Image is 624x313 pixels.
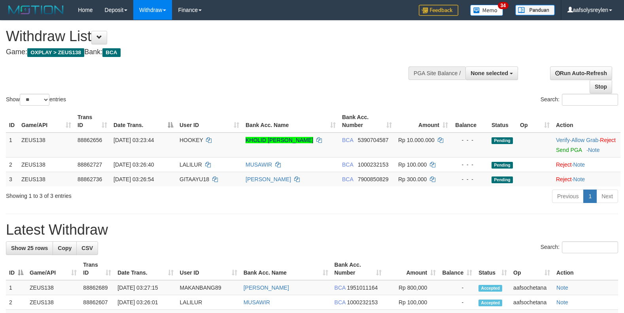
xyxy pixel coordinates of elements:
td: 1 [6,280,26,295]
span: 88862736 [78,176,102,182]
a: Send PGA [556,147,582,153]
td: 88862607 [80,295,114,310]
th: Amount: activate to sort column ascending [385,258,439,280]
span: OXPLAY > ZEUS138 [27,48,84,57]
td: · [553,172,620,186]
th: Op: activate to sort column ascending [510,258,553,280]
span: Rp 100.000 [398,161,427,168]
div: - - - [454,161,485,169]
a: Next [596,190,618,203]
td: ZEUS138 [18,172,74,186]
span: BCA [342,176,353,182]
a: Note [556,285,568,291]
th: Balance: activate to sort column ascending [439,258,475,280]
th: ID [6,110,18,133]
span: Rp 300.000 [398,176,427,182]
h4: Game: Bank: [6,48,408,56]
button: None selected [465,66,518,80]
span: BCA [335,285,346,291]
span: 88862656 [78,137,102,143]
a: [PERSON_NAME] [246,176,291,182]
span: CSV [81,245,93,251]
td: 2 [6,157,18,172]
span: None selected [471,70,508,76]
th: Trans ID: activate to sort column ascending [80,258,114,280]
th: Bank Acc. Number: activate to sort column ascending [331,258,385,280]
td: ZEUS138 [26,280,80,295]
label: Search: [541,241,618,253]
a: Verify [556,137,570,143]
a: KHOLID [PERSON_NAME] [246,137,313,143]
span: BCA [342,137,353,143]
th: Bank Acc. Number: activate to sort column ascending [339,110,395,133]
a: 1 [583,190,597,203]
td: · [553,157,620,172]
span: Copy 1000232153 to clipboard [347,299,378,305]
span: Copy 5390704587 to clipboard [358,137,389,143]
th: Balance [451,110,488,133]
span: Rp 10.000.000 [398,137,435,143]
span: Copy [58,245,72,251]
span: [DATE] 03:26:54 [113,176,154,182]
a: Note [573,161,585,168]
th: Trans ID: activate to sort column ascending [74,110,110,133]
span: Copy 7900850829 to clipboard [358,176,389,182]
a: Allow Grab [571,137,598,143]
th: Bank Acc. Name: activate to sort column ascending [240,258,331,280]
th: Action [553,110,620,133]
span: 34 [498,2,509,9]
th: Amount: activate to sort column ascending [395,110,451,133]
th: Status: activate to sort column ascending [475,258,510,280]
th: ID: activate to sort column descending [6,258,26,280]
span: · [571,137,600,143]
a: Note [573,176,585,182]
td: 1 [6,133,18,157]
div: PGA Site Balance / [408,66,465,80]
td: Rp 100,000 [385,295,439,310]
div: - - - [454,136,485,144]
label: Search: [541,94,618,106]
a: Note [556,299,568,305]
a: Run Auto-Refresh [550,66,612,80]
a: [PERSON_NAME] [244,285,289,291]
th: User ID: activate to sort column ascending [177,258,240,280]
th: Date Trans.: activate to sort column ascending [114,258,176,280]
select: Showentries [20,94,49,106]
a: Copy [53,241,77,255]
input: Search: [562,241,618,253]
th: Game/API: activate to sort column ascending [18,110,74,133]
td: aafsochetana [510,295,553,310]
img: panduan.png [515,5,555,15]
span: Copy 1951011164 to clipboard [347,285,378,291]
td: - [439,295,475,310]
span: Pending [492,162,513,169]
th: Game/API: activate to sort column ascending [26,258,80,280]
span: LALILUR [180,161,202,168]
a: Note [588,147,600,153]
a: Reject [600,137,616,143]
div: Showing 1 to 3 of 3 entries [6,189,254,200]
a: Reject [556,176,572,182]
td: Rp 800,000 [385,280,439,295]
td: [DATE] 03:26:01 [114,295,176,310]
a: Show 25 rows [6,241,53,255]
span: [DATE] 03:26:40 [113,161,154,168]
input: Search: [562,94,618,106]
td: · · [553,133,620,157]
span: Accepted [478,300,502,306]
a: Reject [556,161,572,168]
td: - [439,280,475,295]
h1: Latest Withdraw [6,222,618,238]
span: BCA [102,48,120,57]
span: GITAAYU18 [180,176,209,182]
td: LALILUR [177,295,240,310]
td: ZEUS138 [26,295,80,310]
span: Show 25 rows [11,245,48,251]
td: aafsochetana [510,280,553,295]
a: Previous [552,190,584,203]
td: 3 [6,172,18,186]
th: User ID: activate to sort column ascending [176,110,242,133]
td: ZEUS138 [18,157,74,172]
img: MOTION_logo.png [6,4,66,16]
td: 88862689 [80,280,114,295]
